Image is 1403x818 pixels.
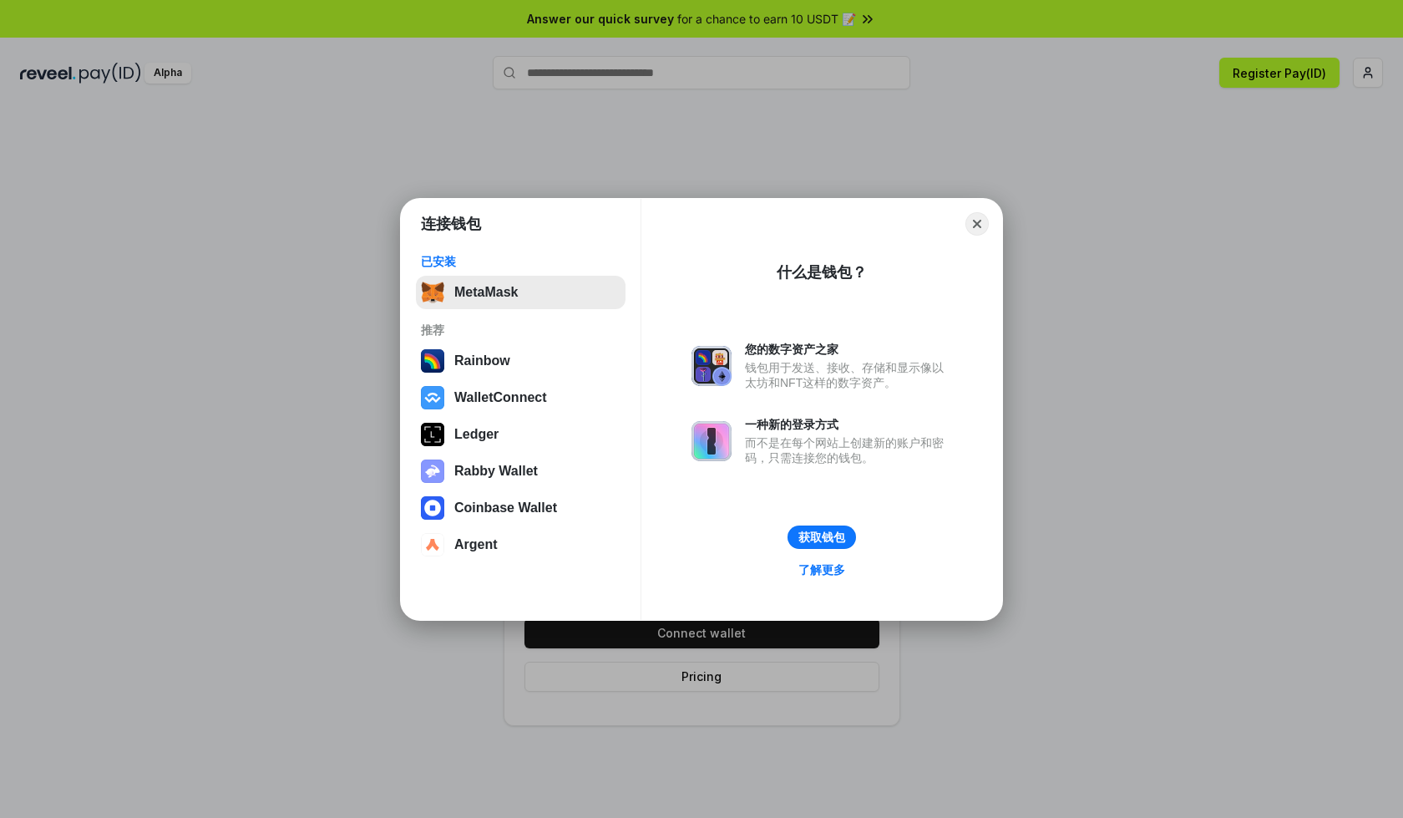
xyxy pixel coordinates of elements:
[421,533,444,556] img: svg+xml,%3Csvg%20width%3D%2228%22%20height%3D%2228%22%20viewBox%3D%220%200%2028%2028%22%20fill%3D...
[421,386,444,409] img: svg+xml,%3Csvg%20width%3D%2228%22%20height%3D%2228%22%20viewBox%3D%220%200%2028%2028%22%20fill%3D...
[454,285,518,300] div: MetaMask
[421,496,444,520] img: svg+xml,%3Csvg%20width%3D%2228%22%20height%3D%2228%22%20viewBox%3D%220%200%2028%2028%22%20fill%3D...
[421,423,444,446] img: svg+xml,%3Csvg%20xmlns%3D%22http%3A%2F%2Fwww.w3.org%2F2000%2Fsvg%22%20width%3D%2228%22%20height%3...
[788,559,855,581] a: 了解更多
[454,537,498,552] div: Argent
[691,346,732,386] img: svg+xml,%3Csvg%20xmlns%3D%22http%3A%2F%2Fwww.w3.org%2F2000%2Fsvg%22%20fill%3D%22none%22%20viewBox...
[421,254,620,269] div: 已安装
[798,530,845,545] div: 获取钱包
[421,323,620,338] div: 推荐
[691,421,732,461] img: svg+xml,%3Csvg%20xmlns%3D%22http%3A%2F%2Fwww.w3.org%2F2000%2Fsvg%22%20fill%3D%22none%22%20viewBox...
[416,381,626,414] button: WalletConnect
[454,500,557,516] div: Coinbase Wallet
[416,276,626,309] button: MetaMask
[416,455,626,488] button: Rabby Wallet
[416,491,626,525] button: Coinbase Wallet
[745,342,952,357] div: 您的数字资产之家
[745,360,952,390] div: 钱包用于发送、接收、存储和显示像以太坊和NFT这样的数字资产。
[454,353,510,368] div: Rainbow
[454,464,538,479] div: Rabby Wallet
[454,390,547,405] div: WalletConnect
[788,526,856,549] button: 获取钱包
[421,281,444,304] img: svg+xml,%3Csvg%20fill%3D%22none%22%20height%3D%2233%22%20viewBox%3D%220%200%2035%2033%22%20width%...
[745,435,952,465] div: 而不是在每个网站上创建新的账户和密码，只需连接您的钱包。
[421,214,481,234] h1: 连接钱包
[416,418,626,451] button: Ledger
[416,528,626,561] button: Argent
[798,562,845,577] div: 了解更多
[421,349,444,373] img: svg+xml,%3Csvg%20width%3D%22120%22%20height%3D%22120%22%20viewBox%3D%220%200%20120%20120%22%20fil...
[745,417,952,432] div: 一种新的登录方式
[777,262,867,282] div: 什么是钱包？
[416,344,626,378] button: Rainbow
[454,427,499,442] div: Ledger
[421,460,444,483] img: svg+xml,%3Csvg%20xmlns%3D%22http%3A%2F%2Fwww.w3.org%2F2000%2Fsvg%22%20fill%3D%22none%22%20viewBox...
[965,212,989,236] button: Close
